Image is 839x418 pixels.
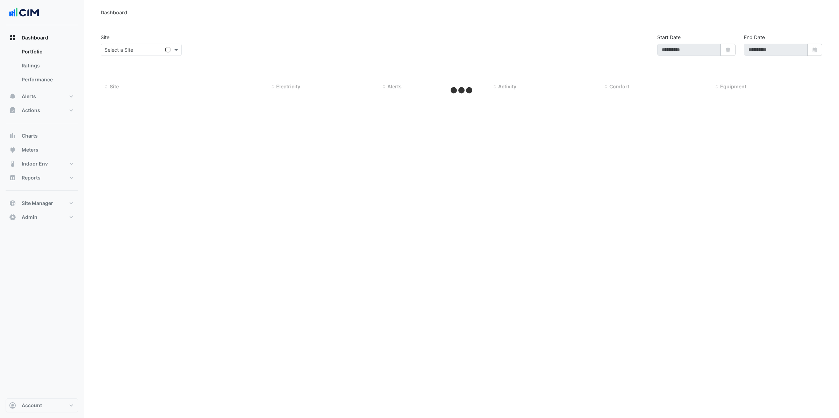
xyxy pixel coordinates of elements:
span: Site [110,83,119,89]
div: Dashboard [101,9,127,16]
span: Comfort [609,83,629,89]
app-icon: Reports [9,174,16,181]
app-icon: Meters [9,146,16,153]
button: Admin [6,210,78,224]
span: Meters [22,146,38,153]
a: Portfolio [16,45,78,59]
span: Charts [22,132,38,139]
span: Dashboard [22,34,48,41]
app-icon: Admin [9,214,16,221]
app-icon: Site Manager [9,200,16,207]
button: Alerts [6,89,78,103]
app-icon: Actions [9,107,16,114]
label: End Date [744,34,765,41]
span: Site Manager [22,200,53,207]
app-icon: Charts [9,132,16,139]
span: Electricity [276,83,300,89]
app-icon: Indoor Env [9,160,16,167]
a: Ratings [16,59,78,73]
a: Performance [16,73,78,87]
app-icon: Alerts [9,93,16,100]
label: Start Date [657,34,681,41]
span: Indoor Env [22,160,48,167]
span: Alerts [22,93,36,100]
img: Company Logo [8,6,40,20]
button: Charts [6,129,78,143]
span: Activity [498,83,516,89]
span: Equipment [720,83,746,89]
button: Meters [6,143,78,157]
app-icon: Dashboard [9,34,16,41]
button: Indoor Env [6,157,78,171]
button: Account [6,398,78,412]
button: Actions [6,103,78,117]
button: Site Manager [6,196,78,210]
button: Dashboard [6,31,78,45]
div: Dashboard [6,45,78,89]
span: Alerts [387,83,402,89]
span: Account [22,402,42,409]
span: Reports [22,174,41,181]
label: Site [101,34,109,41]
span: Admin [22,214,37,221]
span: Actions [22,107,40,114]
button: Reports [6,171,78,185]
